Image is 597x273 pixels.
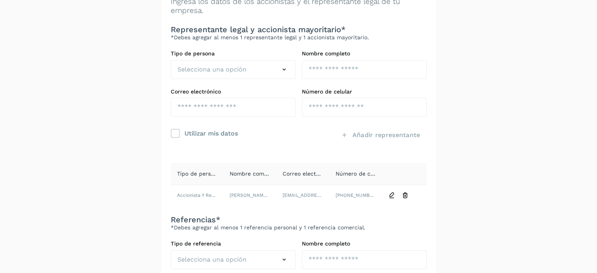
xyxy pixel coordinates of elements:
label: Correo electrónico [171,88,296,95]
span: Tipo de persona [177,170,221,177]
td: [PERSON_NAME] [PERSON_NAME] [223,185,276,205]
label: Nombre completo [302,240,427,247]
div: Utilizar mis datos [184,128,238,138]
h3: Referencias* [171,215,427,224]
span: Selecciona una opción [177,65,246,74]
label: Nombre completo [302,50,427,57]
label: Tipo de persona [171,50,296,57]
label: Tipo de referencia [171,240,296,247]
td: [PHONE_NUMBER] [329,185,382,205]
span: Nombre completo [230,170,278,177]
label: Número de celular [302,88,427,95]
p: *Debes agregar al menos 1 referencia personal y 1 referencia comercial. [171,224,427,231]
span: Correo electrónico [283,170,333,177]
td: [EMAIL_ADDRESS][DOMAIN_NAME] [276,185,329,205]
span: Accionista y Representante Legal [177,192,253,198]
span: Selecciona una opción [177,255,246,264]
p: *Debes agregar al menos 1 representante legal y 1 accionista mayoritario. [171,34,427,41]
span: Número de celular [336,170,386,177]
button: Añadir representante [335,126,426,144]
span: Añadir representante [352,131,420,139]
h3: Representante legal y accionista mayoritario* [171,25,427,34]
